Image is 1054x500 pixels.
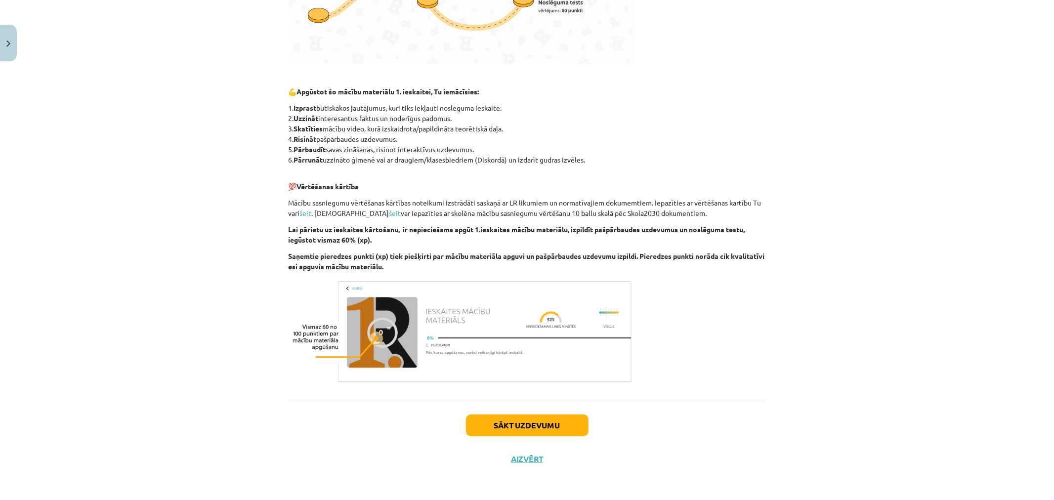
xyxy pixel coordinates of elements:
p: 1. būtiskākos jautājumus, kuri tiks iekļauti noslēguma ieskaitē. 2. interesantus faktus un noderī... [289,103,766,165]
b: Pārrunāt [294,155,323,164]
a: šeit [300,208,312,217]
b: Pārbaudīt [294,145,326,154]
a: šeit [389,208,401,217]
p: 💪 [289,86,766,97]
b: Uzzināt [294,114,319,123]
button: Sākt uzdevumu [466,415,589,436]
button: Aizvērt [508,454,546,464]
b: Apgūstot šo mācību materiālu 1. ieskaitei, Tu iemācīsies: [297,87,479,96]
b: Skatīties [294,124,323,133]
b: Risināt [294,134,317,143]
b: Saņemtie pieredzes punkti (xp) tiek piešķirti par mācību materiāla apguvi un pašpārbaudes uzdevum... [289,251,765,271]
img: icon-close-lesson-0947bae3869378f0d4975bcd49f059093ad1ed9edebbc8119c70593378902aed.svg [6,41,10,47]
b: Izprast [294,103,317,112]
p: Mācību sasniegumu vērtēšanas kārtības noteikumi izstrādāti saskaņā ar LR likumiem un normatīvajie... [289,198,766,218]
p: 💯 [289,171,766,192]
b: Lai pārietu uz ieskaites kārtošanu, ir nepieciešams apgūt 1.ieskaites mācību materiālu, izpildīt ... [289,225,745,244]
b: Vērtēšanas kārtība [297,182,359,191]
